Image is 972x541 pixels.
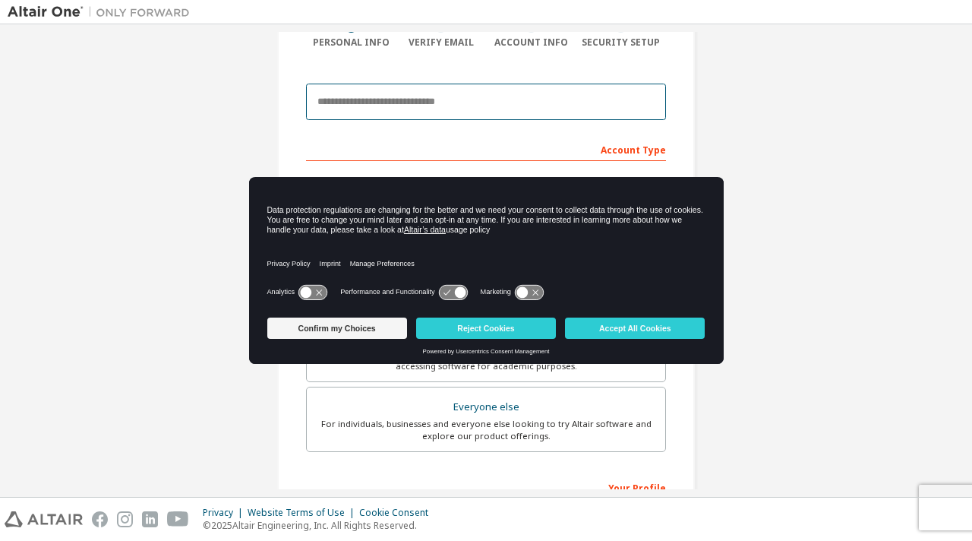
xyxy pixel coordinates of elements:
img: youtube.svg [167,511,189,527]
p: © 2025 Altair Engineering, Inc. All Rights Reserved. [203,519,437,532]
div: Cookie Consent [359,507,437,519]
img: instagram.svg [117,511,133,527]
div: Account Type [306,137,666,161]
div: Account Info [486,36,576,49]
img: linkedin.svg [142,511,158,527]
div: Verify Email [396,36,487,49]
div: For individuals, businesses and everyone else looking to try Altair software and explore our prod... [316,418,656,442]
div: Privacy [203,507,248,519]
div: Personal Info [306,36,396,49]
div: Website Terms of Use [248,507,359,519]
div: Everyone else [316,397,656,418]
img: Altair One [8,5,197,20]
div: Your Profile [306,475,666,499]
img: altair_logo.svg [5,511,83,527]
div: Security Setup [576,36,667,49]
img: facebook.svg [92,511,108,527]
